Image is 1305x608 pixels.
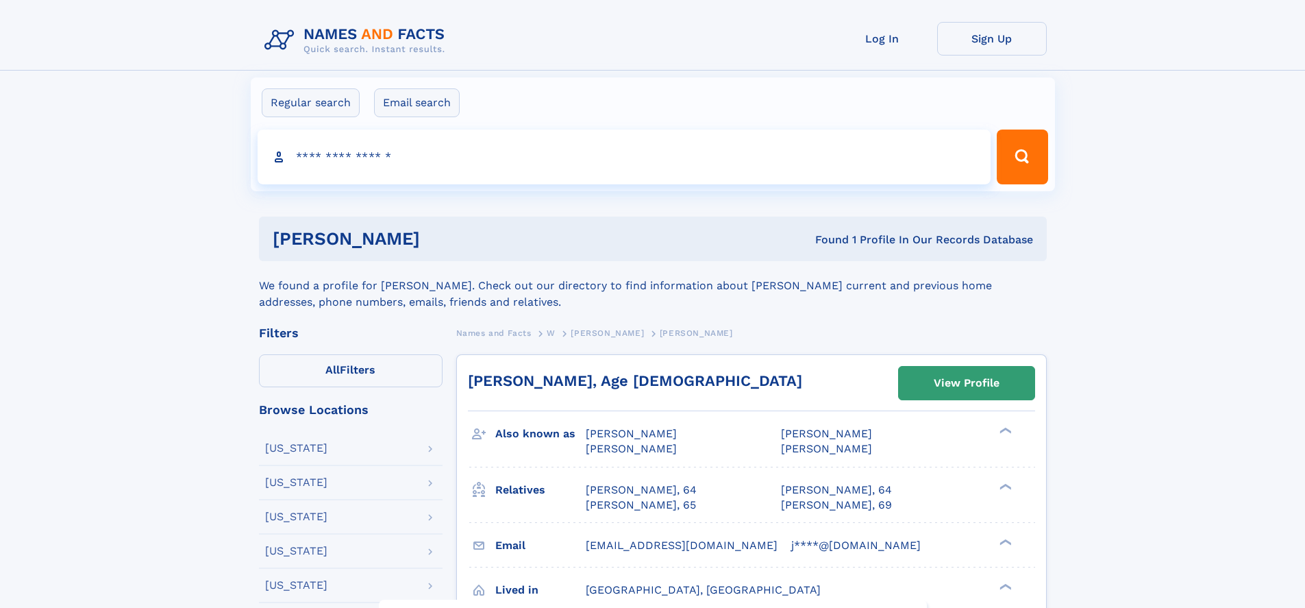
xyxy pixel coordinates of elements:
[259,404,443,416] div: Browse Locations
[547,324,556,341] a: W
[273,230,618,247] h1: [PERSON_NAME]
[456,324,532,341] a: Names and Facts
[325,363,340,376] span: All
[259,354,443,387] label: Filters
[495,478,586,502] h3: Relatives
[265,511,327,522] div: [US_STATE]
[934,367,999,399] div: View Profile
[262,88,360,117] label: Regular search
[781,442,872,455] span: [PERSON_NAME]
[828,22,937,56] a: Log In
[571,328,644,338] span: [PERSON_NAME]
[996,582,1012,591] div: ❯
[586,427,677,440] span: [PERSON_NAME]
[259,22,456,59] img: Logo Names and Facts
[996,426,1012,435] div: ❯
[265,580,327,591] div: [US_STATE]
[617,232,1033,247] div: Found 1 Profile In Our Records Database
[468,372,802,389] a: [PERSON_NAME], Age [DEMOGRAPHIC_DATA]
[258,130,991,184] input: search input
[997,130,1047,184] button: Search Button
[265,477,327,488] div: [US_STATE]
[660,328,733,338] span: [PERSON_NAME]
[547,328,556,338] span: W
[996,482,1012,491] div: ❯
[899,367,1034,400] a: View Profile
[586,539,778,552] span: [EMAIL_ADDRESS][DOMAIN_NAME]
[374,88,460,117] label: Email search
[781,483,892,498] a: [PERSON_NAME], 64
[586,583,821,596] span: [GEOGRAPHIC_DATA], [GEOGRAPHIC_DATA]
[265,443,327,454] div: [US_STATE]
[259,261,1047,311] div: We found a profile for [PERSON_NAME]. Check out our directory to find information about [PERSON_N...
[265,546,327,557] div: [US_STATE]
[781,498,892,513] a: [PERSON_NAME], 69
[586,498,696,513] a: [PERSON_NAME], 65
[937,22,1047,56] a: Sign Up
[571,324,644,341] a: [PERSON_NAME]
[586,483,697,498] a: [PERSON_NAME], 64
[586,442,677,455] span: [PERSON_NAME]
[996,537,1012,546] div: ❯
[495,579,586,602] h3: Lived in
[495,422,586,446] h3: Also known as
[781,427,872,440] span: [PERSON_NAME]
[495,534,586,557] h3: Email
[259,327,443,339] div: Filters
